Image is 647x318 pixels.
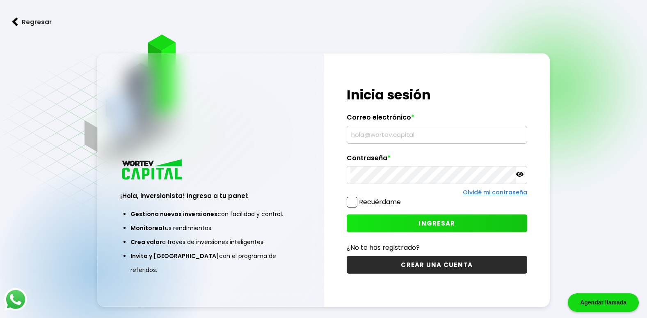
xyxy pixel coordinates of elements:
[120,158,185,182] img: logo_wortev_capital
[130,249,291,277] li: con el programa de referidos.
[130,207,291,221] li: con facilidad y control.
[130,210,217,218] span: Gestiona nuevas inversiones
[130,238,162,246] span: Crea valor
[350,126,524,143] input: hola@wortev.capital
[347,242,528,253] p: ¿No te has registrado?
[347,154,528,166] label: Contraseña
[347,214,528,232] button: INGRESAR
[347,242,528,274] a: ¿No te has registrado?CREAR UNA CUENTA
[130,224,162,232] span: Monitorea
[463,188,527,196] a: Olvidé mi contraseña
[347,85,528,105] h1: Inicia sesión
[4,288,27,311] img: logos_whatsapp-icon.242b2217.svg
[359,197,401,207] label: Recuérdame
[347,256,528,274] button: CREAR UNA CUENTA
[120,191,301,200] h3: ¡Hola, inversionista! Ingresa a tu panel:
[130,252,219,260] span: Invita y [GEOGRAPHIC_DATA]
[12,18,18,26] img: flecha izquierda
[130,235,291,249] li: a través de inversiones inteligentes.
[568,293,639,312] div: Agendar llamada
[130,221,291,235] li: tus rendimientos.
[347,113,528,126] label: Correo electrónico
[418,219,455,228] span: INGRESAR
